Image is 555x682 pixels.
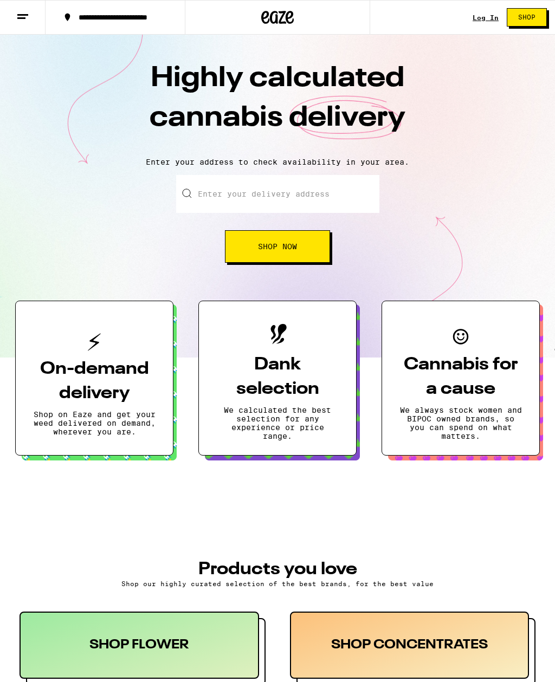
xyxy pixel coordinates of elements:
button: Shop Now [225,230,330,263]
button: On-demand deliveryShop on Eaze and get your weed delivered on demand, wherever you are. [15,301,173,456]
p: Enter your address to check availability in your area. [11,158,544,166]
h1: Highly calculated cannabis delivery [88,59,467,149]
a: Shop [499,8,555,27]
button: Cannabis for a causeWe always stock women and BIPOC owned brands, so you can spend on what matters. [382,301,540,456]
h3: Dank selection [216,353,339,401]
div: SHOP FLOWER [20,612,259,679]
p: Shop our highly curated selection of the best brands, for the best value [20,580,535,587]
button: Shop [507,8,547,27]
h3: PRODUCTS YOU LOVE [20,561,535,578]
input: Enter your delivery address [176,175,379,213]
button: Dank selectionWe calculated the best selection for any experience or price range. [198,301,357,456]
h3: Cannabis for a cause [399,353,522,401]
a: Log In [473,14,499,21]
div: SHOP CONCENTRATES [290,612,530,679]
span: Shop Now [258,243,297,250]
p: We always stock women and BIPOC owned brands, so you can spend on what matters. [399,406,522,440]
span: Shop [518,14,535,21]
h3: On-demand delivery [33,357,156,406]
p: We calculated the best selection for any experience or price range. [216,406,339,440]
p: Shop on Eaze and get your weed delivered on demand, wherever you are. [33,410,156,436]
